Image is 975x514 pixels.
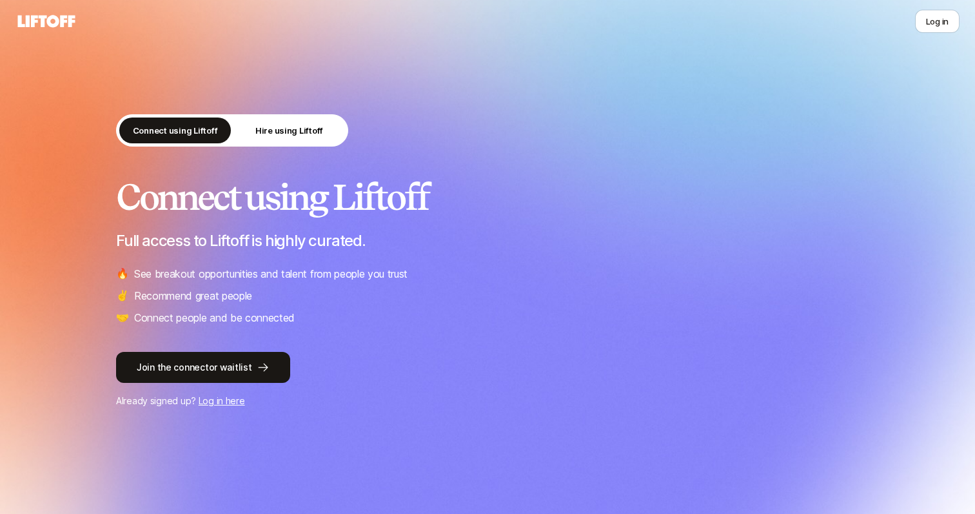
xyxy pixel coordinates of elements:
a: Join the connector waitlist [116,352,859,383]
p: Full access to Liftoff is highly curated. [116,232,859,250]
p: Already signed up? [116,393,859,409]
p: Recommend great people [134,287,252,304]
span: 🔥 [116,265,129,282]
h2: Connect using Liftoff [116,178,859,216]
span: ✌️ [116,287,129,304]
p: Hire using Liftoff [255,124,323,137]
p: Connect using Liftoff [133,124,218,137]
p: Connect people and be connected [134,309,295,326]
p: See breakout opportunities and talent from people you trust [134,265,408,282]
button: Log in [915,10,960,33]
a: Log in here [199,395,245,406]
button: Join the connector waitlist [116,352,290,383]
span: 🤝 [116,309,129,326]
